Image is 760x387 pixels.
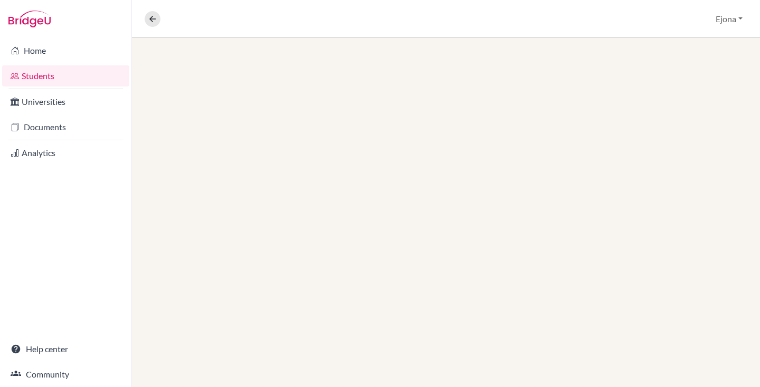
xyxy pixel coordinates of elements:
a: Students [2,65,129,86]
button: Ejona [711,9,747,29]
a: Analytics [2,142,129,163]
a: Documents [2,117,129,138]
a: Home [2,40,129,61]
a: Help center [2,338,129,360]
a: Universities [2,91,129,112]
img: Bridge-U [8,11,51,27]
a: Community [2,364,129,385]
